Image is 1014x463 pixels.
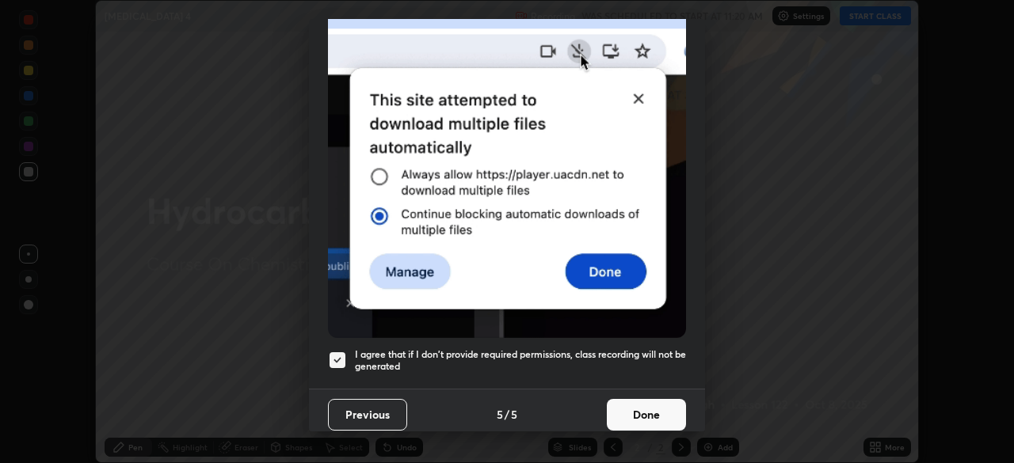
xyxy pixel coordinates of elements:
button: Previous [328,399,407,431]
h4: / [505,406,509,423]
button: Done [607,399,686,431]
h4: 5 [497,406,503,423]
h5: I agree that if I don't provide required permissions, class recording will not be generated [355,348,686,373]
h4: 5 [511,406,517,423]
